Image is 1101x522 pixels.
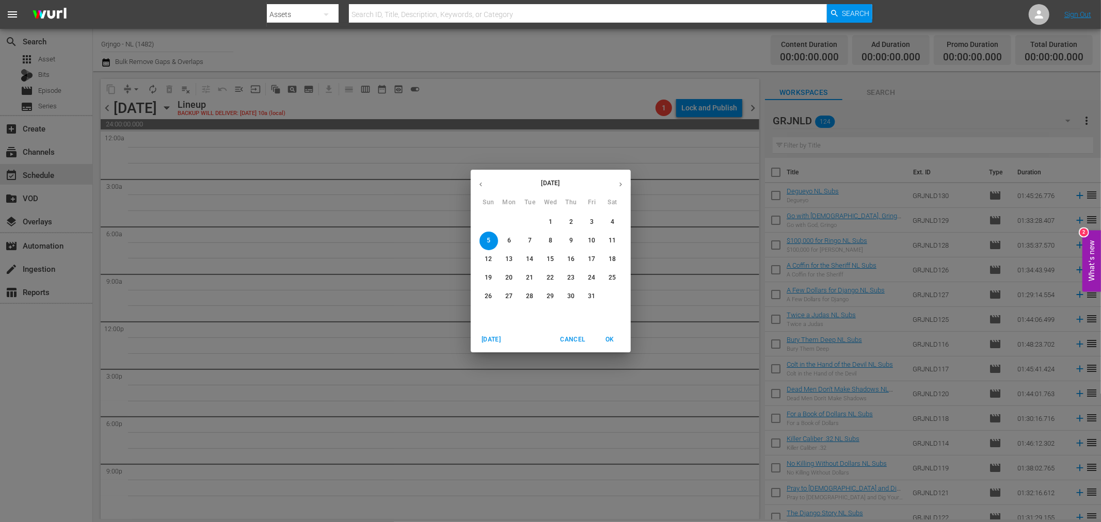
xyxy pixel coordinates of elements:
[588,292,595,301] p: 31
[567,255,575,264] p: 16
[562,250,581,269] button: 16
[598,334,623,345] span: OK
[567,292,575,301] p: 30
[547,292,554,301] p: 29
[25,3,74,27] img: ans4CAIJ8jUAAAAAAAAAAAAAAAAAAAAAAAAgQb4GAAAAAAAAAAAAAAAAAAAAAAAAJMjXAAAAAAAAAAAAAAAAAAAAAAAAgAT5G...
[480,250,498,269] button: 12
[505,273,513,282] p: 20
[480,232,498,250] button: 5
[609,273,616,282] p: 25
[541,213,560,232] button: 1
[541,269,560,287] button: 22
[549,236,552,245] p: 8
[603,250,622,269] button: 18
[569,236,573,245] p: 9
[562,198,581,208] span: Thu
[528,236,532,245] p: 7
[500,198,519,208] span: Mon
[475,331,508,348] button: [DATE]
[567,273,575,282] p: 23
[594,331,627,348] button: OK
[6,8,19,21] span: menu
[526,255,533,264] p: 14
[480,287,498,306] button: 26
[521,198,539,208] span: Tue
[590,218,594,226] p: 3
[562,287,581,306] button: 30
[603,269,622,287] button: 25
[583,198,601,208] span: Fri
[583,287,601,306] button: 31
[588,236,595,245] p: 10
[491,178,611,188] p: [DATE]
[549,218,552,226] p: 1
[842,4,870,23] span: Search
[500,232,519,250] button: 6
[609,236,616,245] p: 11
[588,255,595,264] p: 17
[485,255,492,264] p: 12
[569,218,573,226] p: 2
[541,198,560,208] span: Wed
[500,269,519,287] button: 20
[479,334,504,345] span: [DATE]
[505,255,513,264] p: 13
[1080,229,1088,237] div: 2
[485,292,492,301] p: 26
[609,255,616,264] p: 18
[500,287,519,306] button: 27
[1064,10,1091,19] a: Sign Out
[588,273,595,282] p: 24
[505,292,513,301] p: 27
[487,236,490,245] p: 5
[562,213,581,232] button: 2
[547,273,554,282] p: 22
[480,269,498,287] button: 19
[583,250,601,269] button: 17
[603,232,622,250] button: 11
[547,255,554,264] p: 15
[562,232,581,250] button: 9
[541,250,560,269] button: 15
[583,269,601,287] button: 24
[611,218,614,226] p: 4
[583,213,601,232] button: 3
[521,269,539,287] button: 21
[541,287,560,306] button: 29
[560,334,585,345] span: Cancel
[603,198,622,208] span: Sat
[541,232,560,250] button: 8
[562,269,581,287] button: 23
[556,331,589,348] button: Cancel
[526,273,533,282] p: 21
[480,198,498,208] span: Sun
[521,232,539,250] button: 7
[603,213,622,232] button: 4
[485,273,492,282] p: 19
[507,236,511,245] p: 6
[521,250,539,269] button: 14
[500,250,519,269] button: 13
[583,232,601,250] button: 10
[526,292,533,301] p: 28
[1082,231,1101,292] button: Open Feedback Widget
[521,287,539,306] button: 28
